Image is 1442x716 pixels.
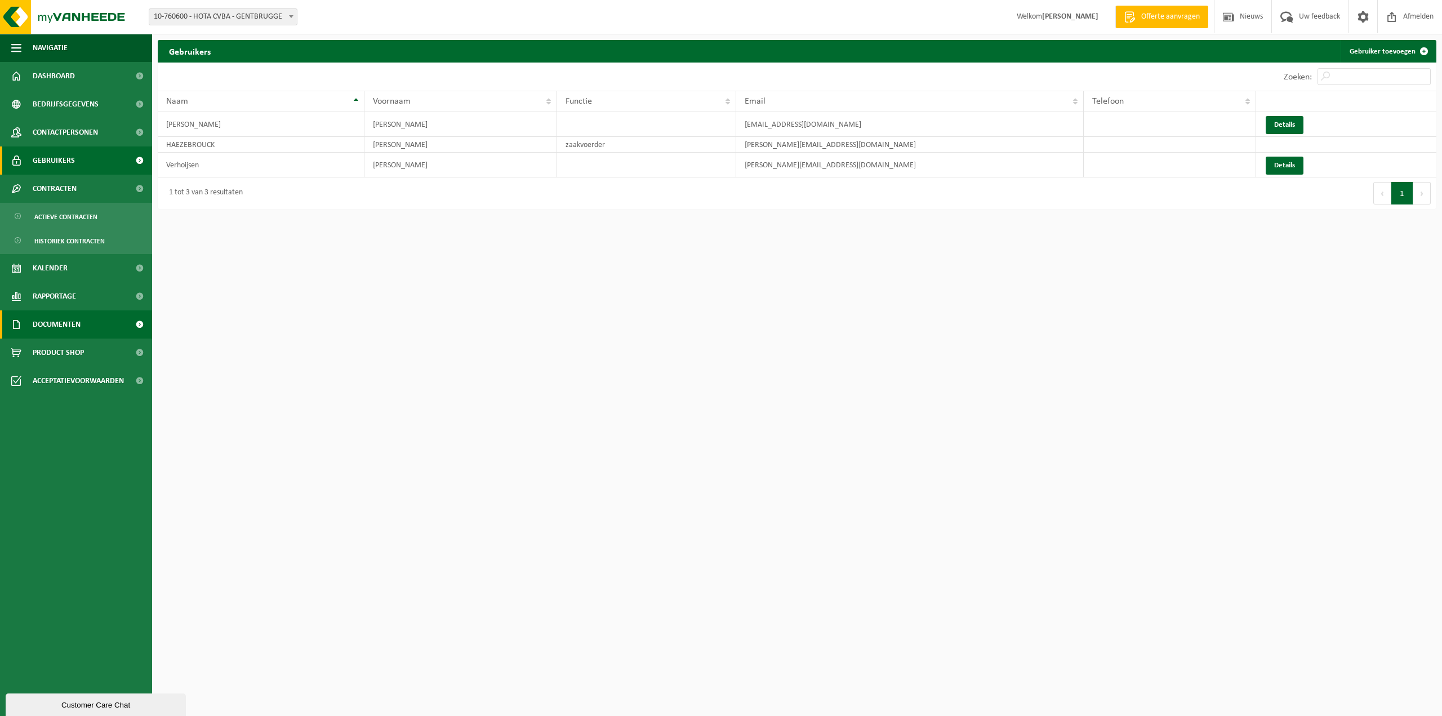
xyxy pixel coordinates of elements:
[1341,40,1435,63] a: Gebruiker toevoegen
[33,34,68,62] span: Navigatie
[364,137,557,153] td: [PERSON_NAME]
[33,339,84,367] span: Product Shop
[33,90,99,118] span: Bedrijfsgegevens
[1391,182,1413,204] button: 1
[736,112,1084,137] td: [EMAIL_ADDRESS][DOMAIN_NAME]
[373,97,411,106] span: Voornaam
[736,153,1084,177] td: [PERSON_NAME][EMAIL_ADDRESS][DOMAIN_NAME]
[1413,182,1431,204] button: Next
[33,175,77,203] span: Contracten
[1115,6,1208,28] a: Offerte aanvragen
[3,230,149,251] a: Historiek contracten
[557,137,736,153] td: zaakvoerder
[158,137,364,153] td: HAEZEBROUCK
[1092,97,1124,106] span: Telefoon
[149,8,297,25] span: 10-760600 - HOTA CVBA - GENTBRUGGE
[33,367,124,395] span: Acceptatievoorwaarden
[1266,157,1303,175] a: Details
[158,112,364,137] td: [PERSON_NAME]
[1042,12,1098,21] strong: [PERSON_NAME]
[745,97,765,106] span: Email
[33,254,68,282] span: Kalender
[158,40,222,62] h2: Gebruikers
[166,97,188,106] span: Naam
[3,206,149,227] a: Actieve contracten
[33,62,75,90] span: Dashboard
[1266,116,1303,134] a: Details
[33,118,98,146] span: Contactpersonen
[33,310,81,339] span: Documenten
[34,230,105,252] span: Historiek contracten
[1138,11,1203,23] span: Offerte aanvragen
[33,146,75,175] span: Gebruikers
[364,153,557,177] td: [PERSON_NAME]
[736,137,1084,153] td: [PERSON_NAME][EMAIL_ADDRESS][DOMAIN_NAME]
[163,183,243,203] div: 1 tot 3 van 3 resultaten
[1284,73,1312,82] label: Zoeken:
[33,282,76,310] span: Rapportage
[6,691,188,716] iframe: chat widget
[566,97,592,106] span: Functie
[1373,182,1391,204] button: Previous
[34,206,97,228] span: Actieve contracten
[364,112,557,137] td: [PERSON_NAME]
[149,9,297,25] span: 10-760600 - HOTA CVBA - GENTBRUGGE
[158,153,364,177] td: Verhoijsen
